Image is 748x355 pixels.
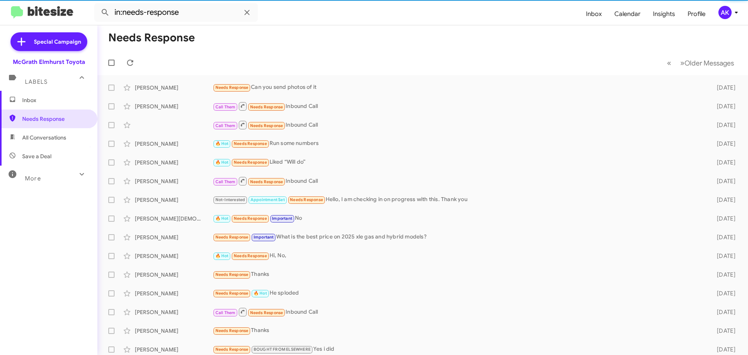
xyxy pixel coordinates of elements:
[663,55,739,71] nav: Page navigation example
[704,84,742,92] div: [DATE]
[234,253,267,258] span: Needs Response
[704,252,742,260] div: [DATE]
[213,307,704,317] div: Inbound Call
[254,291,267,296] span: 🔥 Hot
[215,104,236,110] span: Call Them
[215,216,229,221] span: 🔥 Hot
[213,139,704,148] div: Run some numbers
[667,58,671,68] span: «
[251,197,285,202] span: Appointment Set
[712,6,739,19] button: AK
[704,290,742,297] div: [DATE]
[234,141,267,146] span: Needs Response
[135,252,213,260] div: [PERSON_NAME]
[647,3,681,25] a: Insights
[704,271,742,279] div: [DATE]
[254,235,274,240] span: Important
[94,3,258,22] input: Search
[135,159,213,166] div: [PERSON_NAME]
[22,96,88,104] span: Inbox
[213,233,704,242] div: What is the best price on 2025 xle gas and hybrid models?
[704,327,742,335] div: [DATE]
[213,83,704,92] div: Can you send photos of it
[25,175,41,182] span: More
[215,235,249,240] span: Needs Response
[22,152,51,160] span: Save a Deal
[213,195,704,204] div: Hello, I am checking in on progress with this. Thank you
[213,214,704,223] div: No
[290,197,323,202] span: Needs Response
[234,216,267,221] span: Needs Response
[135,308,213,316] div: [PERSON_NAME]
[580,3,608,25] a: Inbox
[135,84,213,92] div: [PERSON_NAME]
[135,102,213,110] div: [PERSON_NAME]
[704,140,742,148] div: [DATE]
[704,177,742,185] div: [DATE]
[135,290,213,297] div: [PERSON_NAME]
[704,346,742,353] div: [DATE]
[34,38,81,46] span: Special Campaign
[254,347,310,352] span: BOUGHT FROM ELSEWHERE
[215,197,245,202] span: Not-Interested
[215,179,236,184] span: Call Them
[135,177,213,185] div: [PERSON_NAME]
[213,270,704,279] div: Thanks
[662,55,676,71] button: Previous
[213,158,704,167] div: Liked “Will do”
[25,78,48,85] span: Labels
[704,196,742,204] div: [DATE]
[680,58,684,68] span: »
[135,215,213,223] div: [PERSON_NAME][DEMOGRAPHIC_DATA]
[22,115,88,123] span: Needs Response
[608,3,647,25] a: Calendar
[681,3,712,25] a: Profile
[135,140,213,148] div: [PERSON_NAME]
[250,123,283,128] span: Needs Response
[250,104,283,110] span: Needs Response
[684,59,734,67] span: Older Messages
[250,310,283,315] span: Needs Response
[704,159,742,166] div: [DATE]
[234,160,267,165] span: Needs Response
[135,346,213,353] div: [PERSON_NAME]
[215,310,236,315] span: Call Them
[213,251,704,260] div: Hi, No,
[704,102,742,110] div: [DATE]
[213,326,704,335] div: Thanks
[704,215,742,223] div: [DATE]
[11,32,87,51] a: Special Campaign
[13,58,85,66] div: McGrath Elmhurst Toyota
[704,233,742,241] div: [DATE]
[215,347,249,352] span: Needs Response
[213,120,704,130] div: Inbound Call
[135,271,213,279] div: [PERSON_NAME]
[135,196,213,204] div: [PERSON_NAME]
[213,101,704,111] div: Inbound Call
[215,85,249,90] span: Needs Response
[215,141,229,146] span: 🔥 Hot
[215,272,249,277] span: Needs Response
[704,308,742,316] div: [DATE]
[676,55,739,71] button: Next
[135,233,213,241] div: [PERSON_NAME]
[213,176,704,186] div: Inbound Call
[215,160,229,165] span: 🔥 Hot
[272,216,292,221] span: Important
[215,291,249,296] span: Needs Response
[215,253,229,258] span: 🔥 Hot
[135,327,213,335] div: [PERSON_NAME]
[250,179,283,184] span: Needs Response
[215,123,236,128] span: Call Them
[22,134,66,141] span: All Conversations
[213,289,704,298] div: He sploded
[108,32,195,44] h1: Needs Response
[213,345,704,354] div: Yes i did
[704,121,742,129] div: [DATE]
[215,328,249,333] span: Needs Response
[718,6,732,19] div: AK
